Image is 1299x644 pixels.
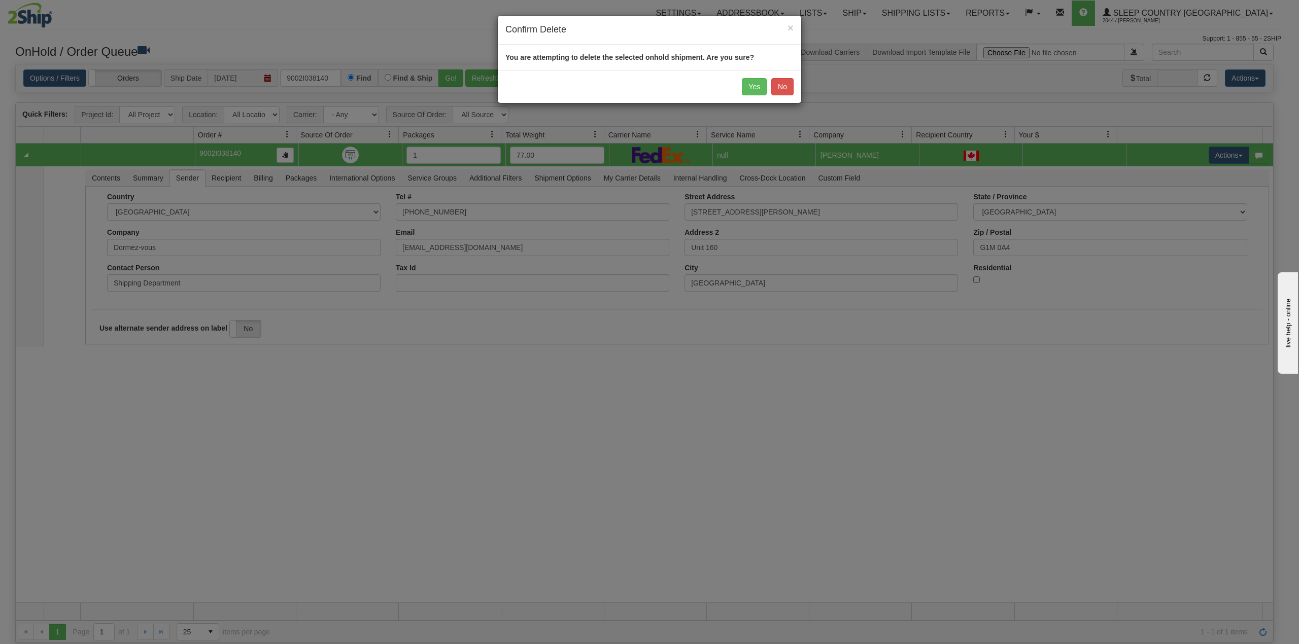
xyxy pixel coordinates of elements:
[8,9,94,16] div: live help - online
[788,22,794,33] button: Close
[505,23,794,37] h4: Confirm Delete
[771,78,794,95] button: No
[1276,270,1298,374] iframe: chat widget
[505,53,754,61] strong: You are attempting to delete the selected onhold shipment. Are you sure?
[742,78,767,95] button: Yes
[788,22,794,33] span: ×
